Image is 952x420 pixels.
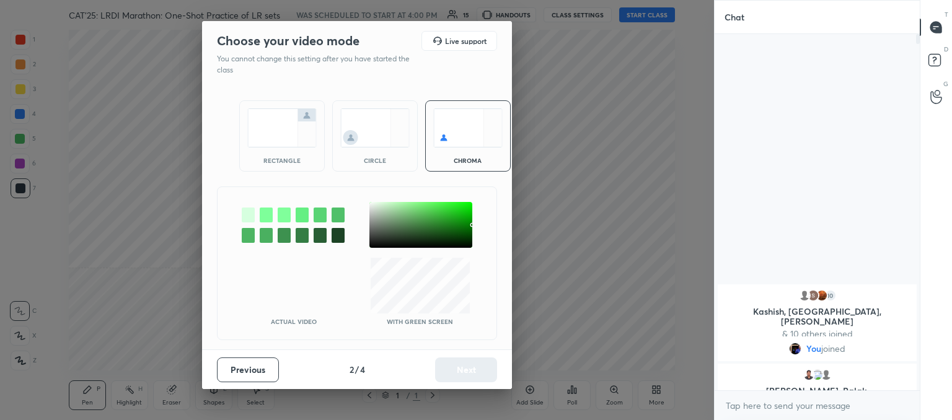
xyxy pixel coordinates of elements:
h4: 4 [360,363,365,376]
p: Chat [715,1,754,33]
img: default.png [798,289,811,302]
p: With green screen [387,318,453,325]
p: T [945,10,948,19]
img: 1840306100e4438ea36565cac13b7f51.jpg [816,289,828,302]
div: rectangle [257,157,307,164]
div: chroma [443,157,493,164]
p: G [943,79,948,89]
p: You cannot change this setting after you have started the class [217,53,418,76]
div: circle [350,157,400,164]
p: [PERSON_NAME], Palak, [PERSON_NAME] [725,386,909,406]
img: a0f30a0c6af64d7ea217c9f4bc3710fc.jpg [789,343,801,355]
h5: Live support [445,37,487,45]
span: You [806,344,821,354]
p: D [944,45,948,54]
h4: 2 [350,363,354,376]
span: joined [821,344,845,354]
img: normalScreenIcon.ae25ed63.svg [247,108,317,147]
h4: / [355,363,359,376]
img: chromaScreenIcon.c19ab0a0.svg [433,108,503,147]
p: Kashish, [GEOGRAPHIC_DATA], [PERSON_NAME] [725,307,909,326]
p: & 10 others joined [725,329,909,339]
button: Previous [217,357,279,382]
img: 3 [807,289,819,302]
img: 3 [811,369,824,381]
div: grid [715,282,920,391]
img: default.png [820,369,832,381]
div: 10 [824,289,837,302]
p: Actual Video [271,318,317,325]
h2: Choose your video mode [217,33,359,49]
img: circleScreenIcon.acc0effb.svg [340,108,410,147]
img: dc6e0e4910a140d09e5635b12a23a7d1.jpg [803,369,815,381]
